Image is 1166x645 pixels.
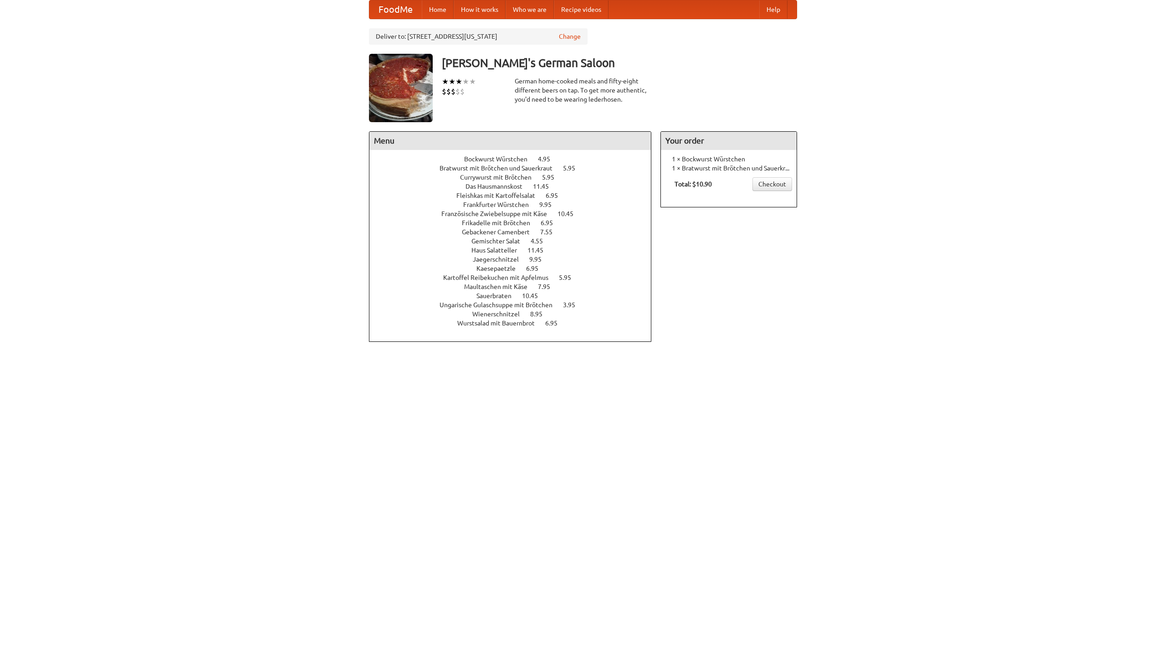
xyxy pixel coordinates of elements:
span: Kartoffel Reibekuchen mit Apfelmus [443,274,557,281]
span: 10.45 [557,210,583,217]
span: Kaesepaetzle [476,265,525,272]
a: Checkout [752,177,792,191]
h4: Your order [661,132,797,150]
span: 6.95 [545,320,567,327]
li: 1 × Bockwurst Würstchen [665,155,792,164]
h3: [PERSON_NAME]'s German Saloon [442,54,797,72]
a: Das Hausmannskost 11.45 [465,183,566,190]
a: Ungarische Gulaschsuppe mit Brötchen 3.95 [440,301,592,309]
span: Wurstsalad mit Bauernbrot [457,320,544,327]
a: Gemischter Salat 4.55 [471,237,560,245]
li: ★ [462,77,469,87]
a: How it works [454,0,506,19]
a: Change [559,32,581,41]
a: Currywurst mit Brötchen 5.95 [460,174,571,181]
span: 6.95 [546,192,567,199]
a: Fleishkas mit Kartoffelsalat 6.95 [456,192,575,199]
span: Bratwurst mit Brötchen und Sauerkraut [440,165,562,172]
a: Frankfurter Würstchen 9.95 [463,201,568,208]
span: Fleishkas mit Kartoffelsalat [456,192,544,199]
span: Currywurst mit Brötchen [460,174,541,181]
span: Das Hausmannskost [465,183,532,190]
li: $ [455,87,460,97]
span: 11.45 [533,183,558,190]
span: 4.95 [538,155,559,163]
span: 7.55 [540,228,562,236]
span: 11.45 [527,247,552,254]
div: German home-cooked meals and fifty-eight different beers on tap. To get more authentic, you'd nee... [515,77,651,104]
span: Haus Salatteller [471,247,526,254]
span: Frikadelle mit Brötchen [462,219,539,227]
a: Gebackener Camenbert 7.55 [462,228,569,236]
a: Kartoffel Reibekuchen mit Apfelmus 5.95 [443,274,588,281]
img: angular.jpg [369,54,433,122]
span: 9.95 [539,201,561,208]
li: ★ [442,77,449,87]
b: Total: $10.90 [675,181,712,188]
a: Bratwurst mit Brötchen und Sauerkraut 5.95 [440,165,592,172]
a: Haus Salatteller 11.45 [471,247,560,254]
span: 3.95 [563,301,584,309]
span: Maultaschen mit Käse [464,283,537,290]
span: 9.95 [529,256,551,263]
span: 4.55 [531,237,552,245]
span: 6.95 [526,265,547,272]
h4: Menu [369,132,651,150]
a: Home [422,0,454,19]
li: $ [442,87,446,97]
li: $ [460,87,465,97]
span: Wienerschnitzel [472,310,529,318]
li: $ [451,87,455,97]
span: 5.95 [542,174,563,181]
a: Bockwurst Würstchen 4.95 [464,155,567,163]
div: Deliver to: [STREET_ADDRESS][US_STATE] [369,28,588,45]
span: Jaegerschnitzel [473,256,528,263]
span: 5.95 [559,274,580,281]
span: Französische Zwiebelsuppe mit Käse [441,210,556,217]
a: Wurstsalad mit Bauernbrot 6.95 [457,320,574,327]
a: Who we are [506,0,554,19]
span: Bockwurst Würstchen [464,155,537,163]
span: 5.95 [563,165,584,172]
a: Maultaschen mit Käse 7.95 [464,283,567,290]
span: Frankfurter Würstchen [463,201,538,208]
li: $ [446,87,451,97]
li: ★ [449,77,455,87]
span: 10.45 [522,292,547,299]
span: Sauerbraten [476,292,521,299]
a: Recipe videos [554,0,609,19]
span: Gemischter Salat [471,237,529,245]
li: 1 × Bratwurst mit Brötchen und Sauerkraut [665,164,792,173]
a: Help [759,0,788,19]
a: Wienerschnitzel 8.95 [472,310,559,318]
span: 8.95 [530,310,552,318]
a: Frikadelle mit Brötchen 6.95 [462,219,570,227]
span: 6.95 [541,219,562,227]
a: Sauerbraten 10.45 [476,292,555,299]
a: FoodMe [369,0,422,19]
a: Kaesepaetzle 6.95 [476,265,555,272]
li: ★ [469,77,476,87]
span: Ungarische Gulaschsuppe mit Brötchen [440,301,562,309]
span: Gebackener Camenbert [462,228,539,236]
li: ★ [455,77,462,87]
a: Jaegerschnitzel 9.95 [473,256,558,263]
span: 7.95 [538,283,559,290]
a: Französische Zwiebelsuppe mit Käse 10.45 [441,210,590,217]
